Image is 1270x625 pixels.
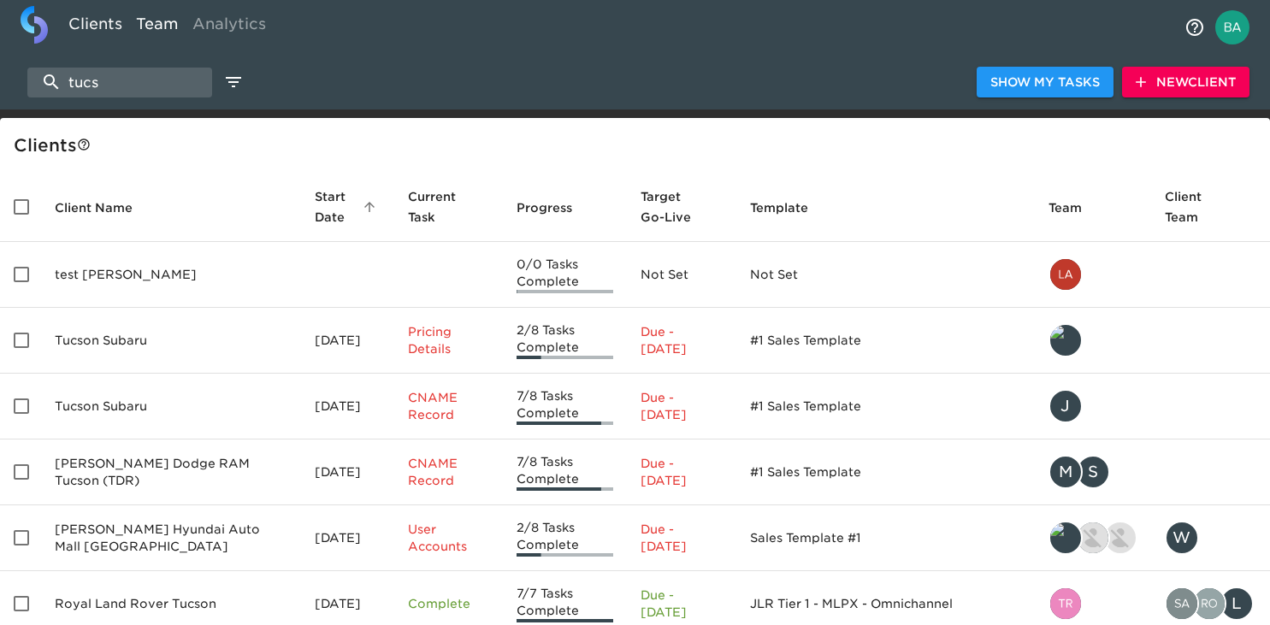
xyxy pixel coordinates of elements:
[736,374,1035,439] td: #1 Sales Template
[736,505,1035,571] td: Sales Template #1
[301,439,393,505] td: [DATE]
[503,505,627,571] td: 2/8 Tasks Complete
[14,132,1263,159] div: Client s
[129,6,186,48] a: Team
[1048,455,1137,489] div: mohamed.desouky@roadster.com, savannah@roadster.com
[503,242,627,308] td: 0/0 Tasks Complete
[517,198,594,218] span: Progress
[641,455,723,489] p: Due - [DATE]
[641,186,700,227] span: Calculated based on the start date and the duration of all Tasks contained in this Hub.
[990,72,1100,93] span: Show My Tasks
[408,521,489,555] p: User Accounts
[1048,455,1083,489] div: M
[503,374,627,439] td: 7/8 Tasks Complete
[1105,522,1136,553] img: kevin.lo@roadster.com
[1048,521,1137,555] div: tyler@roadster.com, sarah.courchaine@roadster.com, kevin.lo@roadster.com
[77,138,91,151] svg: This is a list of all of your clients and clients shared with you
[62,6,129,48] a: Clients
[21,6,48,44] img: logo
[408,389,489,423] p: CNAME Record
[27,68,212,97] input: search
[301,374,393,439] td: [DATE]
[1167,588,1197,619] img: satyanarayana.bangaruvaraha@cdk.com
[1165,521,1256,555] div: webmaster@jimclick.com
[408,455,489,489] p: CNAME Record
[55,198,155,218] span: Client Name
[1048,257,1137,292] div: laura.tucker@roadster.com
[1122,67,1249,98] button: NewClient
[408,186,489,227] span: Current Task
[1048,198,1104,218] span: Team
[736,242,1035,308] td: Not Set
[641,323,723,357] p: Due - [DATE]
[301,505,393,571] td: [DATE]
[1078,522,1108,553] img: sarah.courchaine@roadster.com
[641,521,723,555] p: Due - [DATE]
[186,6,273,48] a: Analytics
[41,439,301,505] td: [PERSON_NAME] Dodge RAM Tucson (TDR)
[408,186,467,227] span: This is the next Task in this Hub that should be completed
[1076,455,1110,489] div: S
[408,323,489,357] p: Pricing Details
[1048,389,1137,423] div: justin.gervais@roadster.com
[1194,588,1225,619] img: rohitvarma.addepalli@cdk.com
[1050,522,1081,553] img: tyler@roadster.com
[736,308,1035,374] td: #1 Sales Template
[977,67,1113,98] button: Show My Tasks
[1165,587,1256,621] div: satyanarayana.bangaruvaraha@cdk.com, rohitvarma.addepalli@cdk.com, lellsworth@royaltucson.com
[736,439,1035,505] td: #1 Sales Template
[1165,521,1199,555] div: W
[41,308,301,374] td: Tucson Subaru
[641,587,723,621] p: Due - [DATE]
[1048,323,1137,357] div: tyler@roadster.com
[41,374,301,439] td: Tucson Subaru
[1220,587,1254,621] div: L
[627,242,736,308] td: Not Set
[1174,7,1215,48] button: notifications
[641,389,723,423] p: Due - [DATE]
[503,439,627,505] td: 7/8 Tasks Complete
[1050,259,1081,290] img: laura.tucker@roadster.com
[1048,587,1137,621] div: tristan.walk@roadster.com
[1050,588,1081,619] img: tristan.walk@roadster.com
[1050,325,1081,356] img: tyler@roadster.com
[301,308,393,374] td: [DATE]
[219,68,248,97] button: edit
[1215,10,1249,44] img: Profile
[503,308,627,374] td: 2/8 Tasks Complete
[1136,72,1236,93] span: New Client
[315,186,380,227] span: Start Date
[41,505,301,571] td: [PERSON_NAME] Hyundai Auto Mall [GEOGRAPHIC_DATA]
[408,595,489,612] p: Complete
[1048,389,1083,423] div: J
[1165,186,1256,227] span: Client Team
[641,186,723,227] span: Target Go-Live
[41,242,301,308] td: test [PERSON_NAME]
[750,198,830,218] span: Template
